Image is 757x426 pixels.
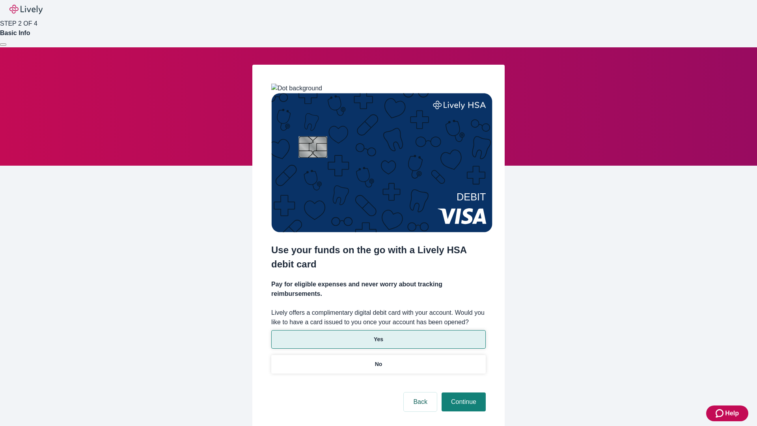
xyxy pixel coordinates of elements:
[271,355,486,374] button: No
[375,360,382,368] p: No
[374,335,383,344] p: Yes
[725,409,739,418] span: Help
[9,5,43,14] img: Lively
[716,409,725,418] svg: Zendesk support icon
[404,392,437,411] button: Back
[271,243,486,271] h2: Use your funds on the go with a Lively HSA debit card
[271,330,486,349] button: Yes
[271,84,322,93] img: Dot background
[442,392,486,411] button: Continue
[271,93,492,232] img: Debit card
[271,280,486,299] h4: Pay for eligible expenses and never worry about tracking reimbursements.
[271,308,486,327] label: Lively offers a complimentary digital debit card with your account. Would you like to have a card...
[706,405,748,421] button: Zendesk support iconHelp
